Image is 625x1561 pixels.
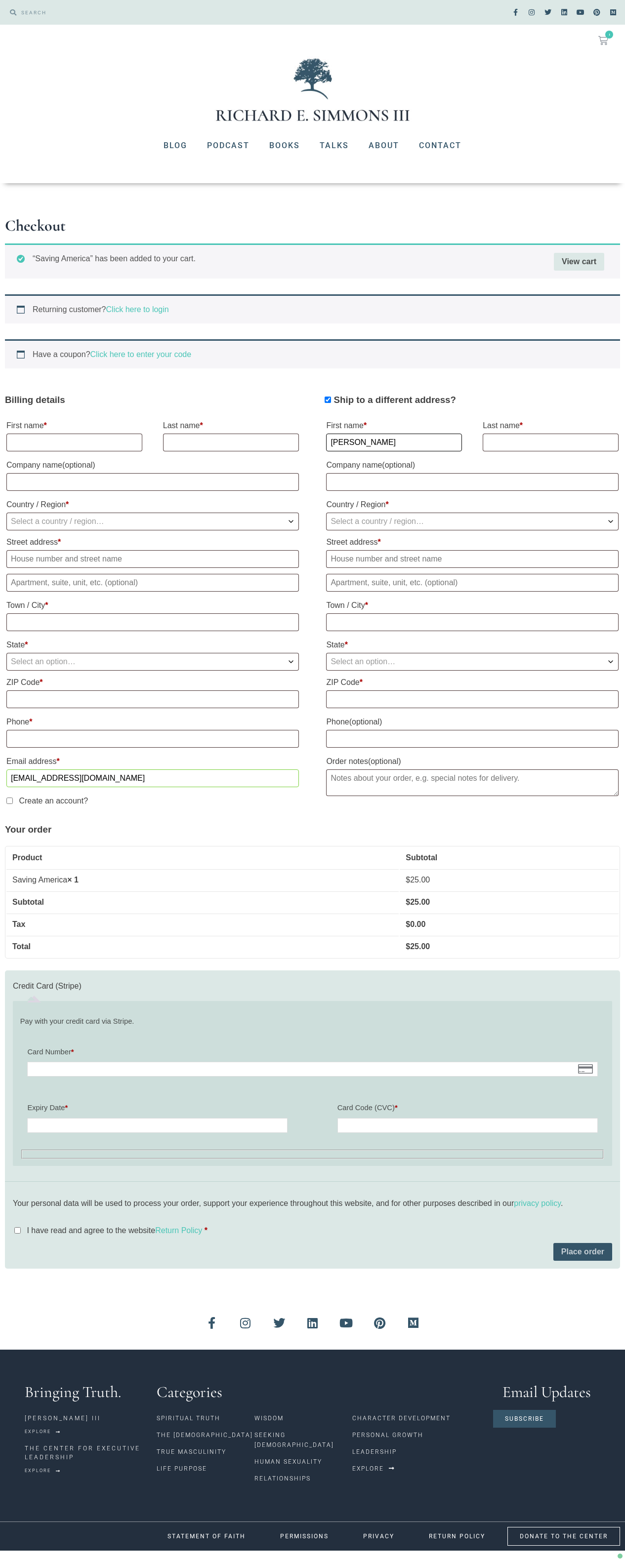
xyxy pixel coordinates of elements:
a: Human Sexuality [254,1453,352,1470]
label: Last name [483,418,619,434]
label: Card Number [27,1045,597,1059]
label: Email address [6,754,299,769]
span: Country / Region [326,513,619,530]
label: ZIP Code [6,675,299,690]
a: Spiritual Truth [157,1410,254,1427]
a: Explore [25,1426,61,1438]
input: House number and street name [326,550,619,568]
h3: Email Updates [493,1384,600,1400]
label: Country / Region [6,497,299,513]
a: Talks [310,133,359,159]
span: (optional) [349,718,382,726]
div: Have a coupon? [5,339,620,368]
label: Company name [6,457,299,473]
div: Returning customer? [5,294,620,323]
iframe: Secure expiration date input frame [30,1121,285,1130]
label: Phone [6,714,299,730]
span: Explore [25,1469,51,1473]
label: First name [326,418,462,434]
h3: Categories [157,1384,483,1400]
span: PERMISSIONS [280,1533,329,1539]
a: RETURN POLICY [417,1527,498,1546]
a: 1 [586,30,620,51]
th: Tax [6,914,399,935]
h1: Checkout [5,218,620,234]
label: Order notes [326,754,619,769]
span: 1 [605,31,613,39]
label: Country / Region [326,497,619,513]
a: Relationships [254,1470,352,1487]
h3: Bringing Truth. [25,1384,147,1400]
a: Podcast [197,133,259,159]
th: Total [6,936,399,957]
a: Character Development [352,1410,483,1427]
a: Books [259,133,310,159]
bdi: 25.00 [406,942,430,951]
a: Leadership [352,1443,483,1460]
span: (optional) [368,757,401,765]
a: STATEMENT OF FAITH [155,1527,258,1546]
label: Street address [326,534,619,550]
label: Last name [163,418,299,434]
span: Select an option… [11,657,76,666]
input: House number and street name [6,550,299,568]
th: Subtotal [6,891,399,913]
a: Click here to login [106,305,169,314]
span: Explore [352,1466,384,1472]
a: DONATE TO THE CENTER [507,1527,620,1546]
span: RETURN POLICY [429,1533,485,1539]
span: DONATE TO THE CENTER [520,1533,608,1539]
span: (optional) [62,461,95,469]
a: Wisdom [254,1410,352,1427]
label: State [326,637,619,653]
a: Return Policy [155,1226,202,1235]
iframe: Secure card number input frame [30,1065,594,1074]
a: Contact [409,133,471,159]
th: Subtotal [400,847,619,868]
span: Subscribe [505,1416,544,1422]
td: Saving America [6,869,399,890]
a: Personal Growth [352,1427,483,1443]
label: Phone [326,714,619,730]
span: Select a country / region… [11,517,104,525]
label: State [6,637,299,653]
input: SEARCH [16,5,308,20]
bdi: 25.00 [406,876,430,884]
a: Seeking [DEMOGRAPHIC_DATA] [254,1427,352,1453]
span: Country / Region [6,513,299,530]
nav: Menu [254,1410,352,1487]
a: privacy policy [514,1199,561,1207]
input: I have read and agree to the websiteReturn Policy * [14,1227,21,1234]
input: Create an account? [6,798,13,804]
nav: Menu [352,1410,483,1460]
span: Create an account? [19,797,88,805]
input: Apartment, suite, unit, etc. (optional) [326,574,619,592]
label: Company name [326,457,619,473]
a: Life Purpose [157,1460,254,1477]
span: Select an option… [331,657,395,666]
a: Explore [352,1460,395,1477]
span: PRIVACY [363,1533,394,1539]
span: State [6,653,299,671]
label: Credit Card (Stripe) [13,982,82,990]
span: Select a country / region… [331,517,424,525]
strong: × 1 [67,876,79,884]
h3: Billing details [5,393,300,407]
span: Explore [25,1430,51,1434]
nav: Menu [157,1410,254,1477]
span: $ [406,898,410,906]
h3: Your order [5,823,620,837]
p: THE CENTER FOR EXECUTIVE LEADERSHIP [25,1444,147,1462]
span: $ [406,920,410,928]
span: $ [406,876,410,884]
a: PERMISSIONS [268,1527,341,1546]
a: View cart [554,253,604,271]
span: I have read and agree to the website [27,1226,202,1235]
th: Product [6,847,399,868]
span: $ [406,942,410,951]
a: Blog [154,133,197,159]
a: About [359,133,409,159]
p: Pay with your credit card via Stripe. [20,1016,605,1027]
iframe: Secure CVC input frame [340,1121,595,1130]
a: Explore [25,1465,61,1477]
